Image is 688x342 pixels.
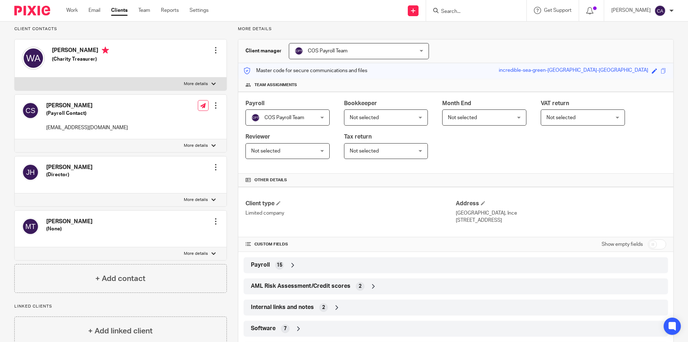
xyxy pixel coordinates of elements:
span: Not selected [350,115,379,120]
span: 7 [284,325,287,332]
h5: (None) [46,225,92,233]
a: Team [138,7,150,14]
span: COS Payroll Team [308,48,348,53]
p: [EMAIL_ADDRESS][DOMAIN_NAME] [46,124,128,131]
img: svg%3E [295,47,303,55]
img: Pixie [14,6,50,15]
p: More details [184,197,208,203]
p: Master code for secure communications and files [244,67,367,74]
span: Not selected [448,115,477,120]
span: AML Risk Assessment/Credit scores [251,282,350,290]
span: Month End [442,100,471,106]
h4: [PERSON_NAME] [46,218,92,225]
img: svg%3E [22,218,39,235]
p: More details [184,143,208,149]
p: [STREET_ADDRESS] [456,217,666,224]
p: More details [184,81,208,87]
input: Search [440,9,505,15]
label: Show empty fields [602,241,643,248]
h4: Client type [245,200,456,207]
h4: [PERSON_NAME] [46,102,128,109]
h5: (Charity Treasurer) [52,56,109,63]
h4: [PERSON_NAME] [52,47,109,56]
span: COS Payroll Team [264,115,304,120]
h4: + Add contact [95,273,145,284]
span: VAT return [541,100,569,106]
span: Not selected [546,115,575,120]
span: Not selected [350,149,379,154]
img: svg%3E [22,102,39,119]
p: Linked clients [14,304,227,309]
p: Limited company [245,210,456,217]
h4: + Add linked client [88,325,153,337]
img: svg%3E [654,5,666,17]
span: Reviewer [245,134,270,140]
span: 2 [359,283,362,290]
h4: Address [456,200,666,207]
p: [GEOGRAPHIC_DATA], Ince [456,210,666,217]
img: svg%3E [22,47,45,70]
a: Work [66,7,78,14]
a: Clients [111,7,128,14]
p: Client contacts [14,26,227,32]
span: Tax return [344,134,372,140]
span: Get Support [544,8,572,13]
a: Email [89,7,100,14]
p: [PERSON_NAME] [611,7,651,14]
span: Payroll [251,261,270,269]
span: Software [251,325,276,332]
span: Internal links and notes [251,304,314,311]
span: 15 [277,262,282,269]
span: Other details [254,177,287,183]
a: Reports [161,7,179,14]
h5: (Director) [46,171,92,178]
div: incredible-sea-green-[GEOGRAPHIC_DATA]-[GEOGRAPHIC_DATA] [499,67,648,75]
h3: Client manager [245,47,282,55]
p: More details [184,251,208,257]
span: Team assignments [254,82,297,88]
span: 2 [322,304,325,311]
h4: [PERSON_NAME] [46,164,92,171]
a: Settings [190,7,209,14]
span: Payroll [245,100,264,106]
h5: (Payroll Contact) [46,110,128,117]
span: Not selected [251,149,280,154]
img: svg%3E [251,113,260,122]
span: Bookkeeper [344,100,377,106]
img: svg%3E [22,164,39,181]
h4: CUSTOM FIELDS [245,242,456,247]
p: More details [238,26,674,32]
i: Primary [102,47,109,54]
